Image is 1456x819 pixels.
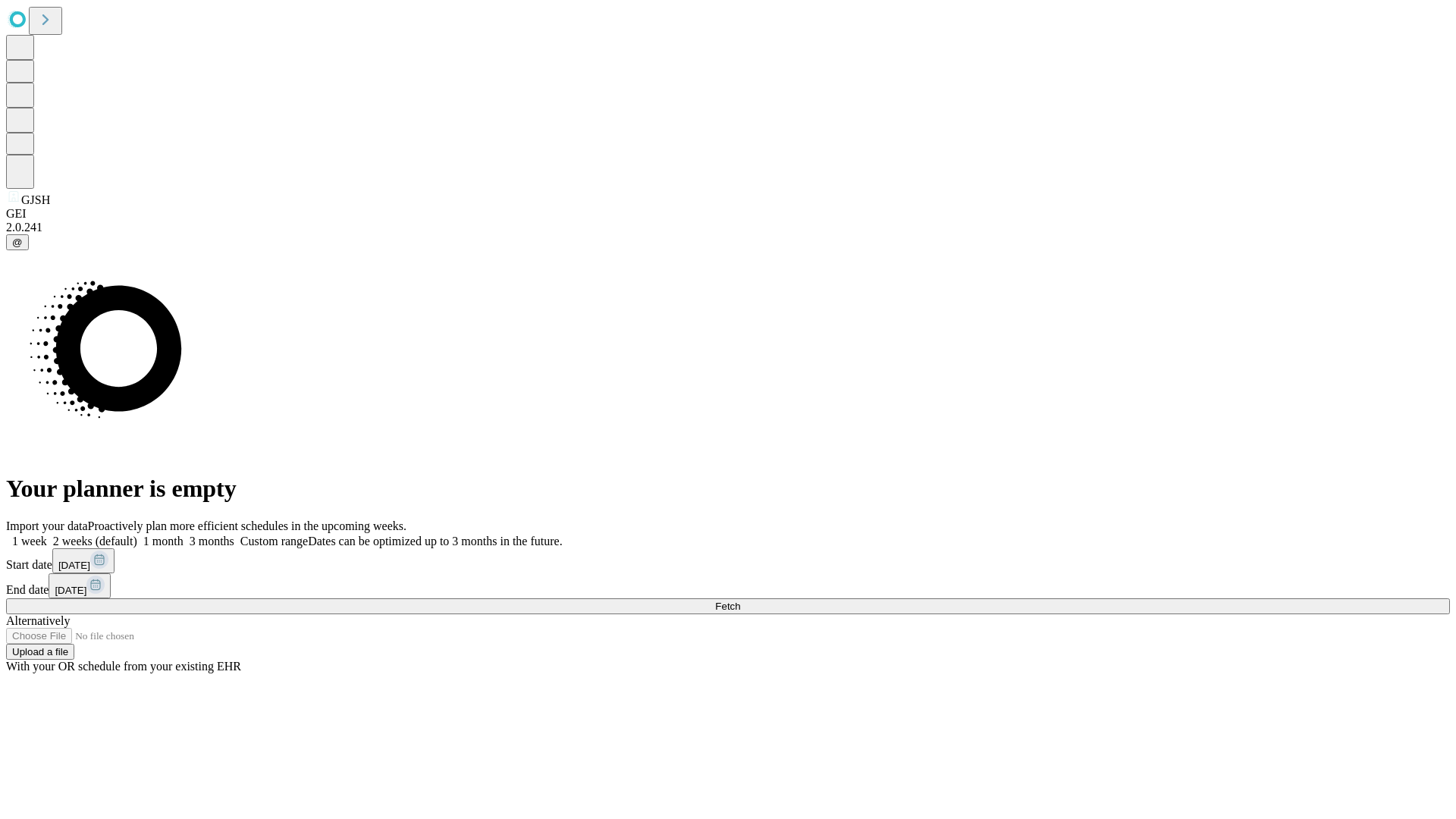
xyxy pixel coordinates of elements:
button: Upload a file [6,644,74,660]
span: Alternatively [6,614,70,627]
button: [DATE] [49,573,111,598]
button: Fetch [6,598,1450,614]
span: 1 month [143,535,184,548]
span: [DATE] [55,585,86,596]
div: 2.0.241 [6,221,1450,234]
div: Start date [6,548,1450,573]
span: 1 week [12,535,47,548]
div: End date [6,573,1450,598]
span: 3 months [190,535,234,548]
span: Fetch [715,601,740,612]
span: 2 weeks (default) [53,535,137,548]
h1: Your planner is empty [6,475,1450,503]
span: With your OR schedule from your existing EHR [6,660,241,673]
span: @ [12,237,23,248]
span: Dates can be optimized up to 3 months in the future. [308,535,562,548]
span: Proactively plan more efficient schedules in the upcoming weeks. [88,519,406,532]
button: @ [6,234,29,250]
span: Import your data [6,519,88,532]
button: [DATE] [52,548,115,573]
span: GJSH [21,193,50,206]
div: GEI [6,207,1450,221]
span: [DATE] [58,560,90,571]
span: Custom range [240,535,308,548]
